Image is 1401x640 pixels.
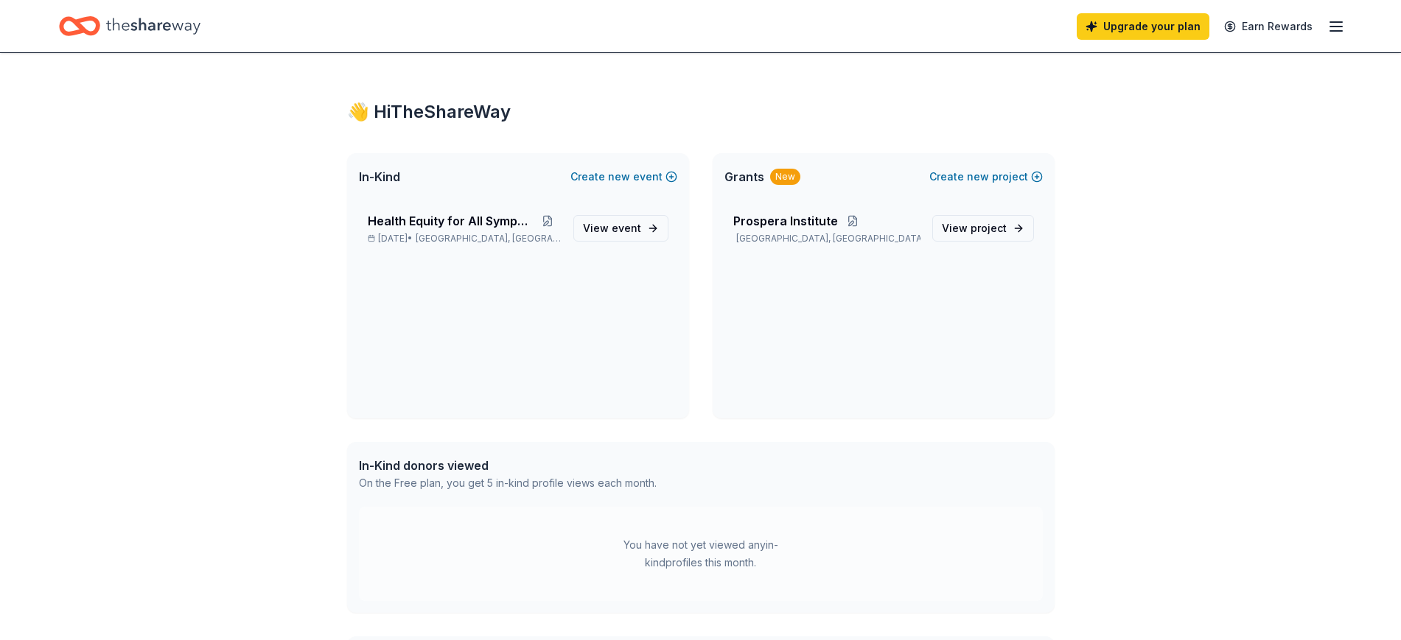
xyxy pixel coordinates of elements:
p: [GEOGRAPHIC_DATA], [GEOGRAPHIC_DATA] [733,233,920,245]
span: Health Equity for All Symposium [368,212,535,230]
div: New [770,169,800,185]
span: Grants [724,168,764,186]
button: Createnewproject [929,168,1043,186]
div: In-Kind donors viewed [359,457,657,474]
div: 👋 Hi TheShareWay [347,100,1055,124]
button: Createnewevent [570,168,677,186]
p: [DATE] • [368,233,562,245]
div: On the Free plan, you get 5 in-kind profile views each month. [359,474,657,492]
span: event [612,222,641,234]
a: Earn Rewards [1215,13,1321,40]
span: new [608,168,630,186]
div: You have not yet viewed any in-kind profiles this month. [609,536,793,572]
span: In-Kind [359,168,400,186]
span: View [942,219,1007,237]
span: new [967,168,989,186]
span: [GEOGRAPHIC_DATA], [GEOGRAPHIC_DATA] [416,233,561,245]
a: Upgrade your plan [1077,13,1209,40]
a: Home [59,9,200,43]
span: View [583,219,641,237]
span: Prospera Institute [733,212,838,230]
span: project [971,222,1007,234]
a: View project [932,215,1034,242]
a: View event [573,215,668,242]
